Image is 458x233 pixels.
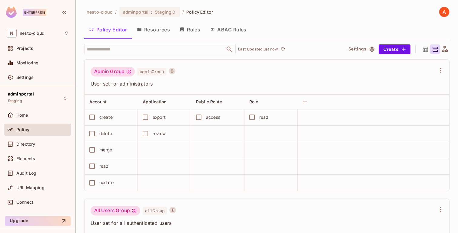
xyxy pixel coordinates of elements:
div: merge [99,147,112,153]
button: Roles [175,22,205,37]
div: create [99,114,113,121]
div: review [153,130,166,137]
span: Staging [155,9,171,15]
div: update [99,179,114,186]
span: N [7,29,17,37]
img: Adel Ati [439,7,449,17]
div: delete [99,130,112,137]
button: A User Set is a dynamically conditioned role, grouping users based on real-time criteria. [169,68,175,74]
li: / [115,9,117,15]
button: Create [379,44,410,54]
span: Policy Editor [186,9,213,15]
div: export [153,114,166,121]
span: Audit Log [16,171,36,176]
span: Staging [8,99,22,103]
span: Policy [16,127,29,132]
div: All Users Group [91,206,140,215]
button: A User Set is a dynamically conditioned role, grouping users based on real-time criteria. [169,207,176,213]
span: the active workspace [87,9,113,15]
div: access [206,114,220,121]
span: Projects [16,46,33,51]
span: User set for administrators [91,80,436,87]
span: adminportal [123,9,148,15]
span: Account [89,99,106,104]
span: Application [143,99,167,104]
span: Role [249,99,258,104]
span: Workspace: nesto-cloud [20,31,45,36]
span: allGroup [143,207,167,215]
span: Directory [16,142,35,147]
span: : [151,10,153,15]
button: Policy Editor [84,22,132,37]
div: Admin Group [91,67,135,76]
div: read [99,163,108,170]
button: Settings [346,44,376,54]
span: Settings [16,75,34,80]
li: / [182,9,184,15]
button: ABAC Rules [205,22,251,37]
button: Upgrade [5,216,71,226]
span: adminGroup [137,68,166,76]
span: adminportal [8,92,34,96]
span: Monitoring [16,60,39,65]
span: Public Route [196,99,222,104]
span: User set for all authenticated users [91,220,436,226]
span: Home [16,113,28,118]
img: SReyMgAAAABJRU5ErkJggg== [6,7,17,18]
p: Last Updated just now [238,47,278,52]
button: refresh [279,46,286,53]
div: read [259,114,268,121]
div: Enterprise [23,9,46,16]
span: Click to refresh data [278,46,286,53]
span: Elements [16,156,35,161]
span: refresh [280,46,285,52]
span: Connect [16,200,33,205]
button: Resources [132,22,175,37]
button: Open [225,45,234,53]
span: URL Mapping [16,185,45,190]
